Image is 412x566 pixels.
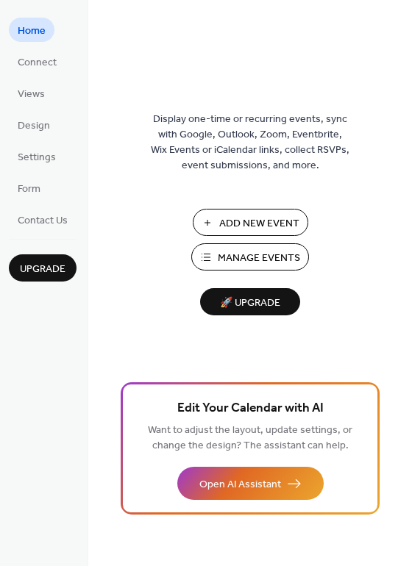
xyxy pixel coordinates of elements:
[18,55,57,71] span: Connect
[9,49,65,74] a: Connect
[18,87,45,102] span: Views
[18,182,40,197] span: Form
[9,112,59,137] a: Design
[9,254,77,282] button: Upgrade
[209,293,291,313] span: 🚀 Upgrade
[9,144,65,168] a: Settings
[191,243,309,271] button: Manage Events
[9,176,49,200] a: Form
[148,420,352,456] span: Want to adjust the layout, update settings, or change the design? The assistant can help.
[18,150,56,165] span: Settings
[193,209,308,236] button: Add New Event
[151,112,349,173] span: Display one-time or recurring events, sync with Google, Outlook, Zoom, Eventbrite, Wix Events or ...
[218,251,300,266] span: Manage Events
[200,288,300,315] button: 🚀 Upgrade
[18,24,46,39] span: Home
[9,18,54,42] a: Home
[20,262,65,277] span: Upgrade
[177,398,324,419] span: Edit Your Calendar with AI
[199,477,281,492] span: Open AI Assistant
[9,81,54,105] a: Views
[9,207,77,232] a: Contact Us
[18,118,50,134] span: Design
[18,213,68,229] span: Contact Us
[219,216,299,232] span: Add New Event
[177,467,324,500] button: Open AI Assistant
